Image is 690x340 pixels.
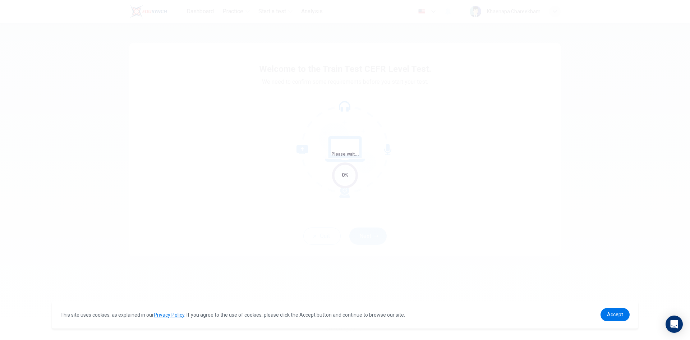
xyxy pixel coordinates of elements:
[342,171,349,179] div: 0%
[52,301,638,328] div: cookieconsent
[331,152,359,157] span: Please wait...
[601,308,630,321] a: dismiss cookie message
[154,312,184,318] a: Privacy Policy
[607,312,623,317] span: Accept
[60,312,405,318] span: This site uses cookies, as explained in our . If you agree to the use of cookies, please click th...
[666,316,683,333] div: Open Intercom Messenger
